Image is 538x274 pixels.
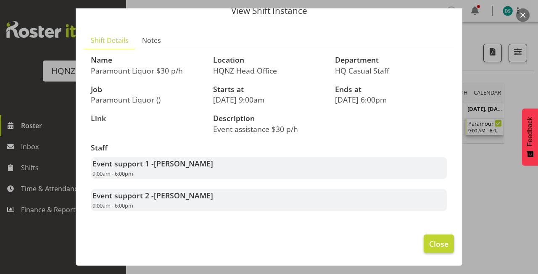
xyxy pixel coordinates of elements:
[92,158,213,169] strong: Event support 1 -
[213,66,325,75] p: HQNZ Head Office
[92,202,133,209] span: 9:00am - 6:00pm
[142,35,161,45] span: Notes
[84,6,454,15] p: View Shift Instance
[92,190,213,200] strong: Event support 2 -
[213,85,325,94] h3: Starts at
[91,114,203,123] h3: Link
[335,66,447,75] p: HQ Casual Staff
[213,95,325,104] p: [DATE] 9:00am
[213,56,325,64] h3: Location
[335,85,447,94] h3: Ends at
[91,66,203,75] p: Paramount Liquor $30 p/h
[429,238,448,249] span: Close
[91,95,203,104] p: Paramount Liquor ()
[522,108,538,166] button: Feedback - Show survey
[335,95,447,104] p: [DATE] 6:00pm
[91,35,129,45] span: Shift Details
[213,114,386,123] h3: Description
[92,170,133,177] span: 9:00am - 6:00pm
[526,117,534,146] span: Feedback
[154,158,213,169] span: [PERSON_NAME]
[154,190,213,200] span: [PERSON_NAME]
[91,144,447,152] h3: Staff
[335,56,447,64] h3: Department
[91,56,203,64] h3: Name
[424,234,454,253] button: Close
[91,85,203,94] h3: Job
[213,124,386,134] p: Event assistance $30 p/h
